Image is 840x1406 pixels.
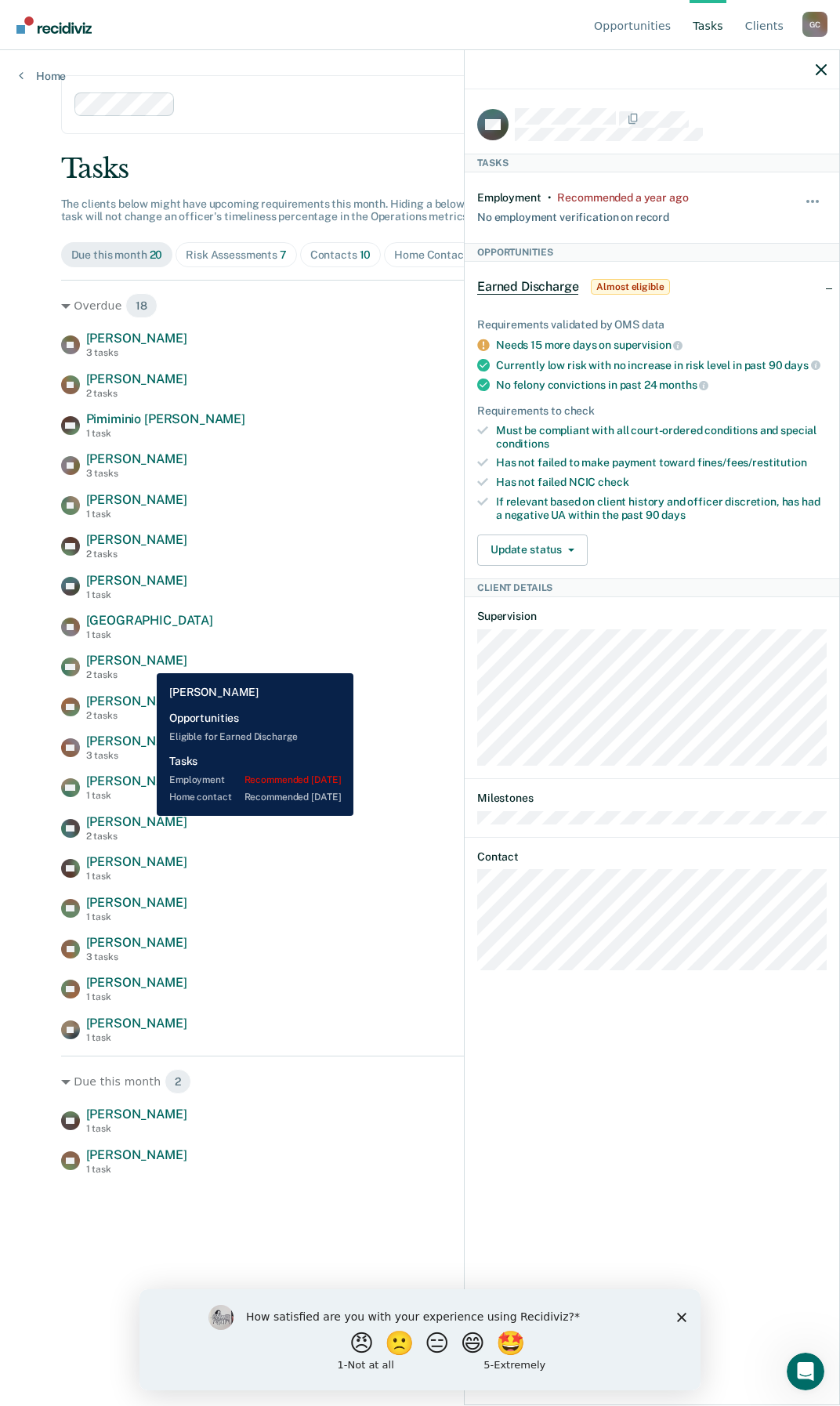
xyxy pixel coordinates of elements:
[496,476,827,489] div: Has not failed NCIC
[61,1069,780,1094] div: Due this month
[61,197,471,223] span: The clients below might have upcoming requirements this month. Hiding a below task will not chang...
[280,248,287,261] span: 7
[86,750,187,761] div: 3 tasks
[802,12,827,37] div: G C
[802,12,827,37] button: Profile dropdown button
[465,262,839,312] div: Earned DischargeAlmost eligible
[360,248,371,261] span: 10
[86,734,187,748] span: [PERSON_NAME]
[86,347,187,358] div: 3 tasks
[496,437,549,450] span: conditions
[86,589,187,600] div: 1 task
[591,279,669,295] span: Almost eligible
[86,1123,187,1134] div: 1 task
[86,1032,187,1043] div: 1 task
[86,1016,187,1031] span: [PERSON_NAME]
[465,578,839,597] div: Client Details
[86,509,187,520] div: 1 task
[477,610,827,623] dt: Supervision
[787,1353,824,1390] iframe: Intercom live chat
[697,456,807,469] span: fines/fees/restitution
[86,871,187,882] div: 1 task
[86,710,187,721] div: 2 tasks
[465,154,839,172] div: Tasks
[86,428,245,439] div: 1 task
[86,991,187,1002] div: 1 task
[496,424,827,451] div: Must be compliant with all court-ordered conditions and special
[86,1147,187,1162] span: [PERSON_NAME]
[465,243,839,262] div: Opportunities
[86,411,245,426] span: Pimiminio [PERSON_NAME]
[86,951,187,962] div: 3 tasks
[86,549,187,560] div: 2 tasks
[86,613,213,628] span: [GEOGRAPHIC_DATA]
[496,378,827,392] div: No felony convictions in past 24
[86,1164,187,1175] div: 1 task
[496,358,827,372] div: Currently low risk with no increase in risk level in past 90
[86,911,187,922] div: 1 task
[186,248,287,262] div: Risk Assessments
[310,248,371,262] div: Contacts
[19,69,66,83] a: Home
[61,293,780,318] div: Overdue
[86,935,187,950] span: [PERSON_NAME]
[496,456,827,469] div: Has not failed to make payment toward
[496,338,827,352] div: Needs 15 more days on supervision
[86,492,187,507] span: [PERSON_NAME]
[477,792,827,805] dt: Milestones
[86,468,187,479] div: 3 tasks
[477,318,827,332] div: Requirements validated by OMS data
[165,1069,191,1094] span: 2
[86,814,187,829] span: [PERSON_NAME]
[86,451,187,466] span: [PERSON_NAME]
[477,850,827,864] dt: Contact
[477,191,541,205] div: Employment
[661,509,685,521] span: days
[548,191,552,205] div: •
[784,359,820,371] span: days
[86,854,187,869] span: [PERSON_NAME]
[477,404,827,418] div: Requirements to check
[86,669,187,680] div: 2 tasks
[86,573,187,588] span: [PERSON_NAME]
[477,279,578,295] span: Earned Discharge
[150,248,163,261] span: 20
[394,248,483,262] div: Home Contacts
[86,975,187,990] span: [PERSON_NAME]
[477,205,669,224] div: No employment verification on record
[125,293,157,318] span: 18
[86,331,187,346] span: [PERSON_NAME]
[86,1107,187,1122] span: [PERSON_NAME]
[86,895,187,910] span: [PERSON_NAME]
[16,16,92,34] img: Recidiviz
[557,191,688,205] div: Recommended a year ago
[86,371,187,386] span: [PERSON_NAME]
[86,694,187,708] span: [PERSON_NAME]
[86,653,187,668] span: [PERSON_NAME]
[598,476,628,488] span: check
[139,1289,701,1390] iframe: Survey by Kim from Recidiviz
[86,388,187,399] div: 2 tasks
[71,248,163,262] div: Due this month
[477,534,588,566] button: Update status
[86,790,187,801] div: 1 task
[659,379,708,391] span: months
[86,532,187,547] span: [PERSON_NAME]
[86,629,213,640] div: 1 task
[86,774,187,788] span: [PERSON_NAME]
[61,153,780,185] div: Tasks
[86,831,187,842] div: 2 tasks
[496,495,827,522] div: If relevant based on client history and officer discretion, has had a negative UA within the past 90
